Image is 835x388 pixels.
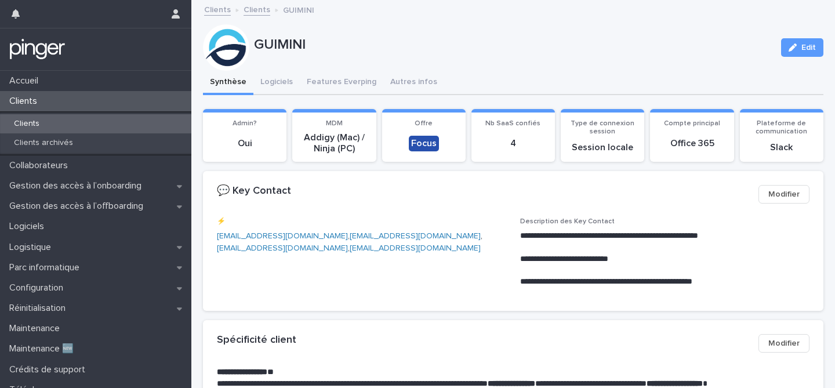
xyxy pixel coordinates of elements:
[244,2,270,16] a: Clients
[300,71,383,95] button: Features Everping
[9,38,66,61] img: mTgBEunGTSyRkCgitkcU
[485,120,540,127] span: Nb SaaS confiés
[5,75,48,86] p: Accueil
[350,232,481,240] a: [EMAIL_ADDRESS][DOMAIN_NAME]
[520,218,615,225] span: Description des Key Contact
[756,120,807,135] span: Plateforme de communication
[5,282,72,293] p: Configuration
[5,160,77,171] p: Collaborateurs
[568,142,637,153] p: Session locale
[5,180,151,191] p: Gestion des accès à l’onboarding
[299,132,369,154] p: Addigy (Mac) / Ninja (PC)
[5,201,153,212] p: Gestion des accès à l’offboarding
[203,71,253,95] button: Synthèse
[478,138,548,149] p: 4
[664,120,720,127] span: Compte principal
[5,323,69,334] p: Maintenance
[758,185,809,204] button: Modifier
[409,136,439,151] div: Focus
[350,244,481,252] a: [EMAIL_ADDRESS][DOMAIN_NAME]
[5,242,60,253] p: Logistique
[204,2,231,16] a: Clients
[5,364,95,375] p: Crédits de support
[217,334,296,347] h2: Spécificité client
[253,71,300,95] button: Logiciels
[5,119,49,129] p: Clients
[415,120,433,127] span: Offre
[5,138,82,148] p: Clients archivés
[217,218,226,225] span: ⚡️
[217,232,348,240] a: [EMAIL_ADDRESS][DOMAIN_NAME]
[781,38,823,57] button: Edit
[217,244,348,252] a: [EMAIL_ADDRESS][DOMAIN_NAME]
[383,71,444,95] button: Autres infos
[5,221,53,232] p: Logiciels
[326,120,343,127] span: MDM
[233,120,257,127] span: Admin?
[210,138,279,149] p: Oui
[217,185,291,198] h2: 💬 Key Contact
[283,3,314,16] p: GUIMINI
[5,262,89,273] p: Parc informatique
[657,138,727,149] p: Office 365
[5,303,75,314] p: Réinitialisation
[571,120,634,135] span: Type de connexion session
[217,230,506,255] p: , , ,
[254,37,772,53] p: GUIMINI
[768,188,800,200] span: Modifier
[5,343,83,354] p: Maintenance 🆕
[5,96,46,107] p: Clients
[758,334,809,353] button: Modifier
[747,142,816,153] p: Slack
[768,338,800,349] span: Modifier
[801,43,816,52] span: Edit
